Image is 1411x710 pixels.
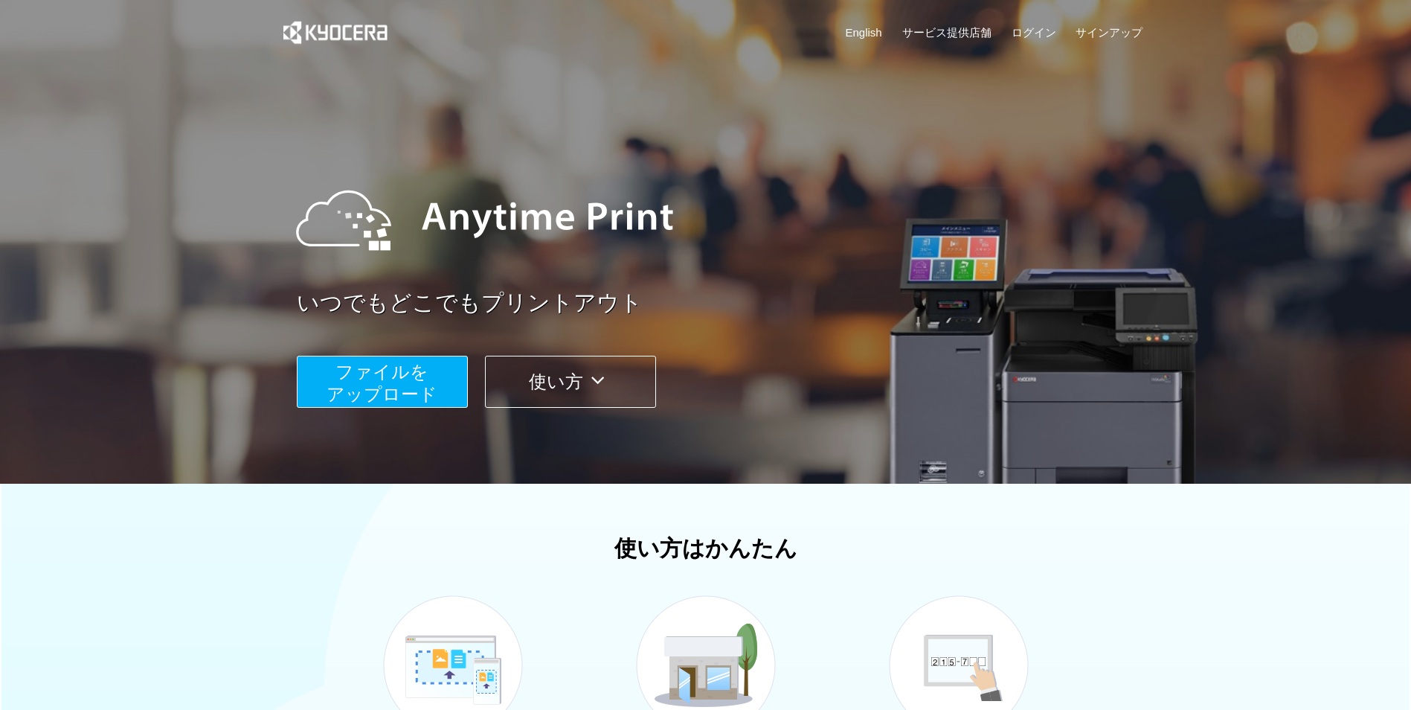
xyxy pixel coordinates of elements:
a: いつでもどこでもプリントアウト [297,287,1152,319]
button: 使い方 [485,356,656,408]
a: English [846,25,882,40]
a: サインアップ [1076,25,1142,40]
span: ファイルを ​​アップロード [327,362,437,404]
a: ログイン [1012,25,1056,40]
a: サービス提供店舗 [902,25,991,40]
button: ファイルを​​アップロード [297,356,468,408]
